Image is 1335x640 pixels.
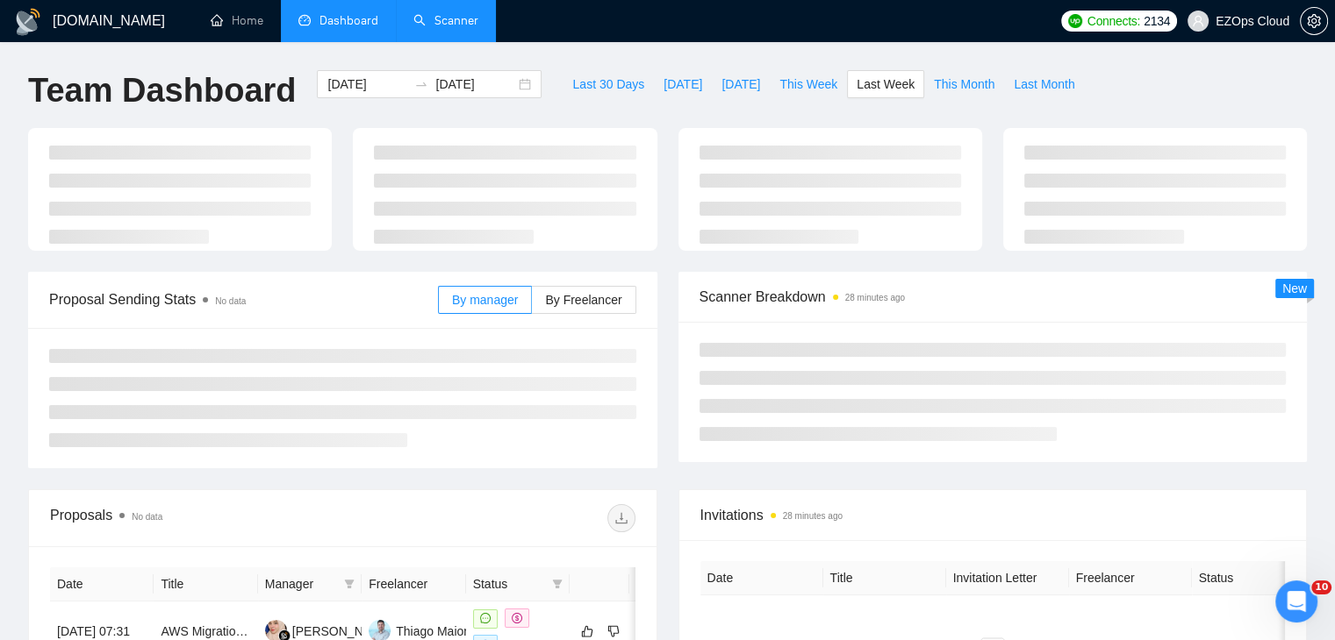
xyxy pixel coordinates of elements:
[946,561,1069,595] th: Invitation Letter
[14,8,42,36] img: logo
[1300,14,1328,28] a: setting
[50,567,154,601] th: Date
[721,75,760,94] span: [DATE]
[1014,75,1074,94] span: Last Month
[161,624,422,638] a: AWS Migration Specialist – Data Center to AWS
[154,567,257,601] th: Title
[924,70,1004,98] button: This Month
[215,296,246,306] span: No data
[1192,15,1204,27] span: user
[1192,561,1315,595] th: Status
[552,579,563,589] span: filter
[49,288,438,310] span: Proposal Sending Stats
[549,571,566,597] span: filter
[369,622,468,636] a: TMThiago Maior
[654,70,712,98] button: [DATE]
[783,511,843,521] time: 28 minutes ago
[1087,11,1140,31] span: Connects:
[265,622,393,636] a: AJ[PERSON_NAME]
[1300,7,1328,35] button: setting
[341,571,358,597] span: filter
[1144,11,1170,31] span: 2134
[779,75,837,94] span: This Week
[344,579,355,589] span: filter
[28,70,296,111] h1: Team Dashboard
[857,75,915,94] span: Last Week
[1004,70,1084,98] button: Last Month
[1069,561,1192,595] th: Freelancer
[473,574,545,594] span: Status
[452,293,518,307] span: By manager
[50,504,342,532] div: Proposals
[414,77,428,91] span: to
[480,613,491,623] span: message
[132,512,162,522] span: No data
[700,561,823,595] th: Date
[770,70,847,98] button: This Week
[847,70,924,98] button: Last Week
[700,286,1287,308] span: Scanner Breakdown
[1282,281,1307,295] span: New
[563,70,654,98] button: Last 30 Days
[265,574,337,594] span: Manager
[298,14,311,26] span: dashboard
[664,75,702,94] span: [DATE]
[1275,580,1317,622] iframe: Intercom live chat
[258,567,362,601] th: Manager
[1068,14,1082,28] img: upwork-logo.png
[700,504,1286,526] span: Invitations
[712,70,770,98] button: [DATE]
[823,561,946,595] th: Title
[845,293,905,302] time: 28 minutes ago
[413,13,478,28] a: searchScanner
[1301,14,1327,28] span: setting
[435,75,515,94] input: End date
[362,567,465,601] th: Freelancer
[1311,580,1331,594] span: 10
[545,293,621,307] span: By Freelancer
[572,75,644,94] span: Last 30 Days
[512,613,522,623] span: dollar
[319,13,378,28] span: Dashboard
[211,13,263,28] a: homeHome
[607,624,620,638] span: dislike
[581,624,593,638] span: like
[327,75,407,94] input: Start date
[934,75,994,94] span: This Month
[414,77,428,91] span: swap-right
